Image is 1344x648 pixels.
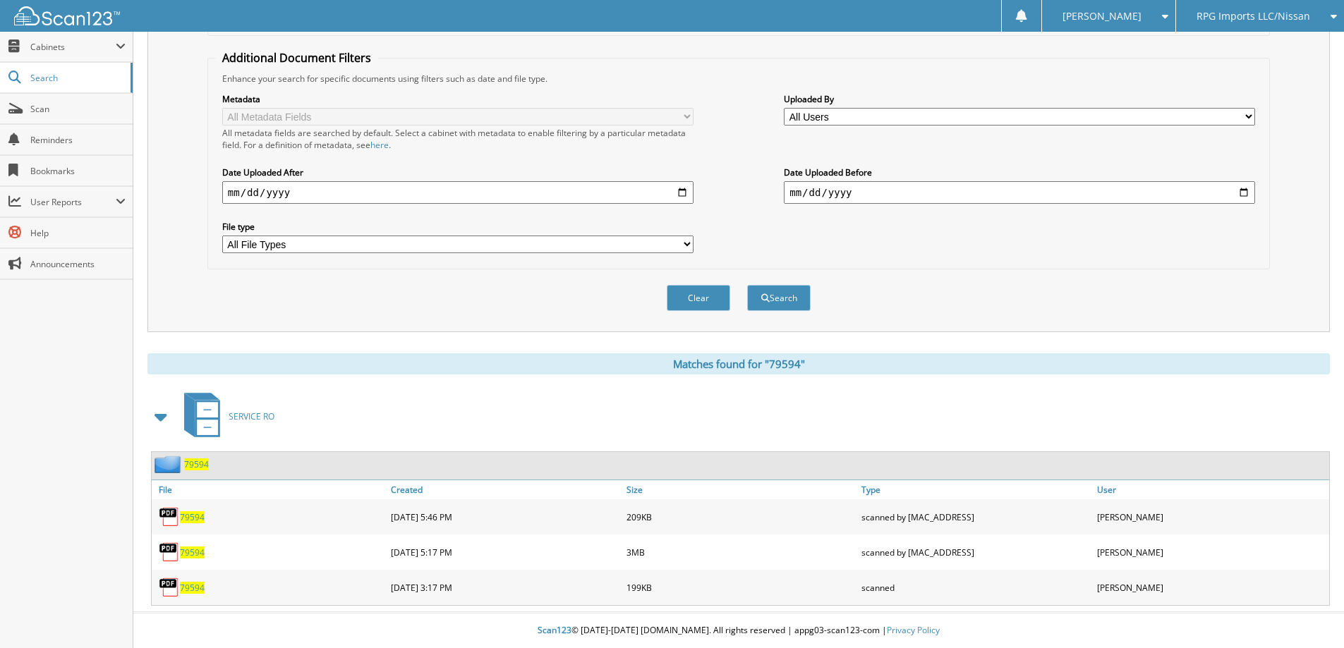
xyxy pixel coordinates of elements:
a: 79594 [180,511,205,523]
a: 79594 [180,582,205,594]
div: 199KB [623,573,859,601]
img: PDF.png [159,577,180,598]
div: scanned [858,573,1094,601]
a: Privacy Policy [887,624,940,636]
span: Bookmarks [30,165,126,177]
span: Cabinets [30,41,116,53]
div: All metadata fields are searched by default. Select a cabinet with metadata to enable filtering b... [222,127,694,151]
span: User Reports [30,196,116,208]
button: Clear [667,285,730,311]
legend: Additional Document Filters [215,50,378,66]
label: Date Uploaded After [222,166,694,178]
a: 79594 [184,458,209,470]
div: 3MB [623,538,859,566]
div: © [DATE]-[DATE] [DOMAIN_NAME]. All rights reserved | appg03-scan123-com | [133,613,1344,648]
div: [PERSON_NAME] [1094,503,1329,531]
a: File [152,480,387,499]
span: [PERSON_NAME] [1063,12,1142,20]
label: Uploaded By [784,93,1255,105]
img: PDF.png [159,542,180,563]
span: SERVICE RO [229,410,274,422]
div: [DATE] 5:17 PM [387,538,623,566]
input: end [784,181,1255,204]
div: [DATE] 3:17 PM [387,573,623,601]
div: [PERSON_NAME] [1094,573,1329,601]
label: Metadata [222,93,694,105]
div: [PERSON_NAME] [1094,538,1329,566]
label: Date Uploaded Before [784,166,1255,178]
div: Matches found for "79594" [147,353,1330,374]
div: 209KB [623,503,859,531]
img: folder2.png [155,456,184,473]
label: File type [222,221,694,233]
a: here [370,139,389,151]
span: Scan123 [538,624,571,636]
a: Type [858,480,1094,499]
a: Created [387,480,623,499]
div: Enhance your search for specific documents using filters such as date and file type. [215,73,1262,85]
span: Scan [30,103,126,115]
img: PDF.png [159,506,180,527]
span: Reminders [30,134,126,146]
a: Size [623,480,859,499]
a: SERVICE RO [176,389,274,444]
a: 79594 [180,546,205,558]
span: RPG Imports LLC/Nissan [1197,12,1310,20]
div: scanned by [MAC_ADDRESS] [858,538,1094,566]
div: scanned by [MAC_ADDRESS] [858,503,1094,531]
a: User [1094,480,1329,499]
span: Help [30,227,126,239]
button: Search [747,285,811,311]
span: Search [30,72,123,84]
img: scan123-logo-white.svg [14,6,120,25]
iframe: Chat Widget [1273,580,1344,648]
input: start [222,181,694,204]
div: [DATE] 5:46 PM [387,503,623,531]
span: Announcements [30,258,126,270]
